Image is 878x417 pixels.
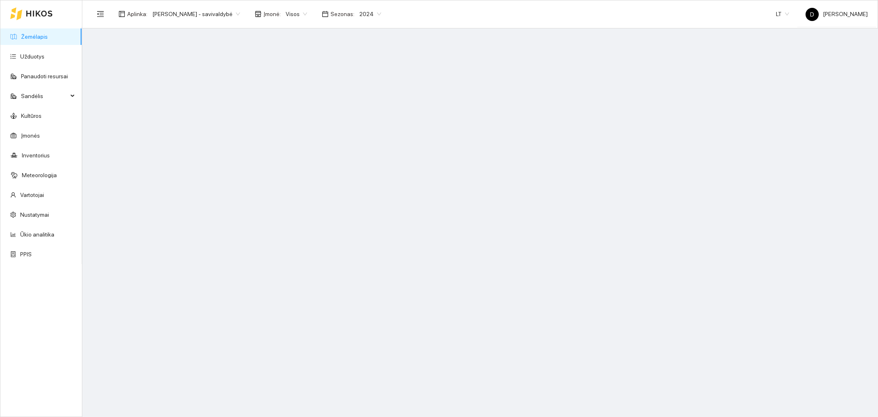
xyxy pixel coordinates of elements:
span: shop [255,11,261,17]
a: Kultūros [21,112,42,119]
a: Panaudoti resursai [21,73,68,80]
a: Ūkio analitika [20,231,54,238]
a: Nustatymai [20,211,49,218]
a: Vartotojai [20,192,44,198]
a: Įmonės [21,132,40,139]
button: menu-fold [92,6,109,22]
span: Įmonė : [263,9,281,19]
span: Aplinka : [127,9,147,19]
span: Visos [286,8,307,20]
a: Meteorologija [22,172,57,178]
span: layout [119,11,125,17]
span: [PERSON_NAME] [806,11,868,17]
a: Užduotys [20,53,44,60]
span: LT [776,8,789,20]
a: PPIS [20,251,32,258]
span: Donatas Klimkevičius - savivaldybė [152,8,240,20]
span: menu-fold [97,10,104,18]
span: D [810,8,814,21]
span: calendar [322,11,328,17]
a: Inventorius [22,152,50,159]
span: Sezonas : [331,9,354,19]
span: 2024 [359,8,381,20]
a: Žemėlapis [21,33,48,40]
span: Sandėlis [21,88,68,104]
